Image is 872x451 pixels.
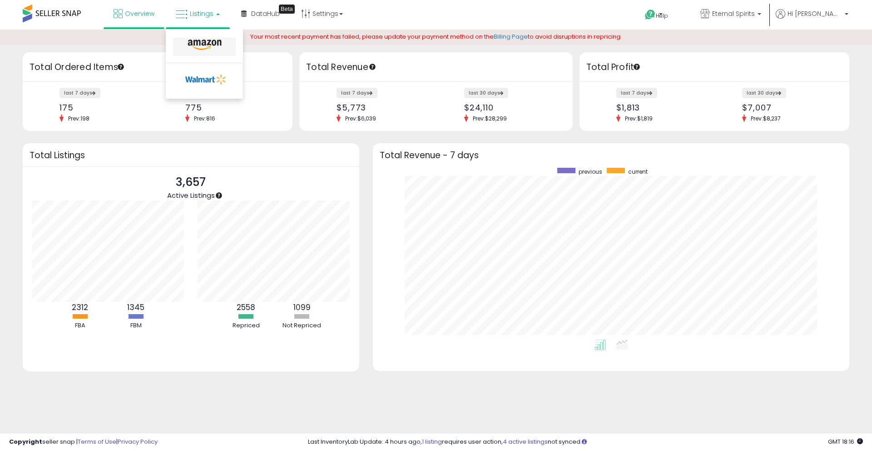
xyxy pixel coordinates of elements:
[742,88,786,98] label: last 30 days
[644,9,656,20] i: Get Help
[494,32,528,41] a: Billing Page
[464,88,508,98] label: last 30 days
[250,32,622,41] span: Your most recent payment has failed, please update your payment method on the to avoid disruption...
[64,115,94,122] span: Prev: 198
[125,9,154,18] span: Overview
[279,5,295,14] div: Tooltip anchor
[167,174,215,191] p: 3,657
[746,115,785,122] span: Prev: $8,237
[185,103,277,112] div: 775
[616,103,708,112] div: $1,813
[464,103,557,112] div: $24,110
[251,9,280,18] span: DataHub
[189,115,220,122] span: Prev: 816
[337,103,429,112] div: $5,773
[586,61,842,74] h3: Total Profit
[620,115,657,122] span: Prev: $1,819
[628,168,648,175] span: current
[167,190,215,200] span: Active Listings
[712,9,755,18] span: Eternal Spirits
[368,63,377,71] div: Tooltip anchor
[638,2,686,30] a: Help
[788,9,842,18] span: Hi [PERSON_NAME]
[337,88,377,98] label: last 7 days
[117,63,125,71] div: Tooltip anchor
[59,88,100,98] label: last 7 days
[109,321,163,330] div: FBM
[59,103,151,112] div: 175
[275,321,329,330] div: Not Repriced
[341,115,381,122] span: Prev: $6,039
[776,9,848,30] a: Hi [PERSON_NAME]
[656,12,668,20] span: Help
[219,321,273,330] div: Repriced
[53,321,107,330] div: FBA
[633,63,641,71] div: Tooltip anchor
[293,302,311,313] b: 1099
[468,115,511,122] span: Prev: $28,299
[237,302,255,313] b: 2558
[215,191,223,200] div: Tooltip anchor
[616,88,657,98] label: last 7 days
[72,302,88,313] b: 2312
[127,302,144,313] b: 1345
[190,9,213,18] span: Listings
[30,61,286,74] h3: Total Ordered Items
[306,61,566,74] h3: Total Revenue
[579,168,602,175] span: previous
[380,152,842,159] h3: Total Revenue - 7 days
[30,152,352,159] h3: Total Listings
[742,103,833,112] div: $7,007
